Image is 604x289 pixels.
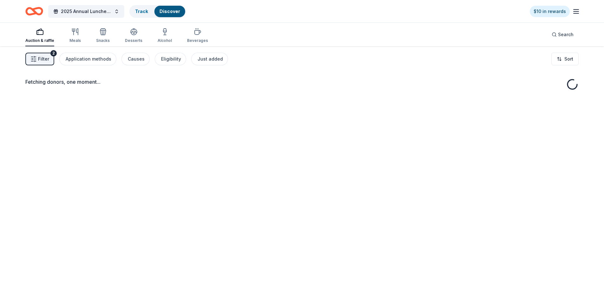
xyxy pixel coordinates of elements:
button: Search [547,28,579,41]
div: Desserts [125,38,142,43]
div: Causes [128,55,145,63]
span: Search [558,31,574,38]
button: TrackDiscover [129,5,186,18]
div: Snacks [96,38,110,43]
a: Track [135,9,148,14]
button: Beverages [187,25,208,46]
button: Auction & raffle [25,25,54,46]
span: 2025 Annual Luncheon [61,8,112,15]
div: Meals [69,38,81,43]
div: 2 [50,50,57,56]
button: Filter2 [25,53,54,65]
div: Just added [198,55,223,63]
button: Application methods [59,53,116,65]
div: Alcohol [158,38,172,43]
button: Desserts [125,25,142,46]
button: Sort [551,53,579,65]
span: Filter [38,55,49,63]
a: Home [25,4,43,19]
button: Eligibility [155,53,186,65]
button: Alcohol [158,25,172,46]
a: $10 in rewards [530,6,570,17]
button: Snacks [96,25,110,46]
button: Causes [121,53,150,65]
div: Auction & raffle [25,38,54,43]
button: 2025 Annual Luncheon [48,5,124,18]
span: Sort [564,55,573,63]
div: Application methods [66,55,111,63]
div: Eligibility [161,55,181,63]
a: Discover [159,9,180,14]
div: Beverages [187,38,208,43]
button: Meals [69,25,81,46]
div: Fetching donors, one moment... [25,78,579,86]
button: Just added [191,53,228,65]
